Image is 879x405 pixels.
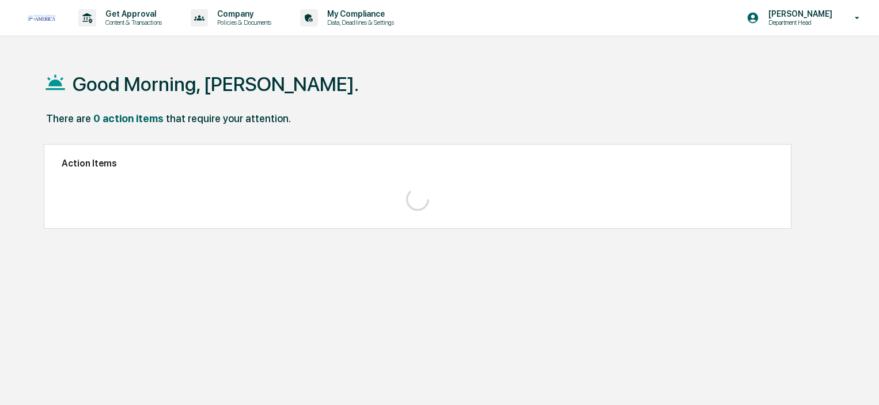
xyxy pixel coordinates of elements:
p: Department Head [759,18,838,27]
div: 0 action items [93,112,164,124]
p: Policies & Documents [208,18,277,27]
p: Content & Transactions [96,18,168,27]
p: Data, Deadlines & Settings [318,18,400,27]
img: logo [28,15,55,20]
p: [PERSON_NAME] [759,9,838,18]
div: There are [46,112,91,124]
h1: Good Morning, [PERSON_NAME]. [73,73,359,96]
p: Get Approval [96,9,168,18]
p: My Compliance [318,9,400,18]
p: Company [208,9,277,18]
div: that require your attention. [166,112,291,124]
h2: Action Items [62,158,774,169]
